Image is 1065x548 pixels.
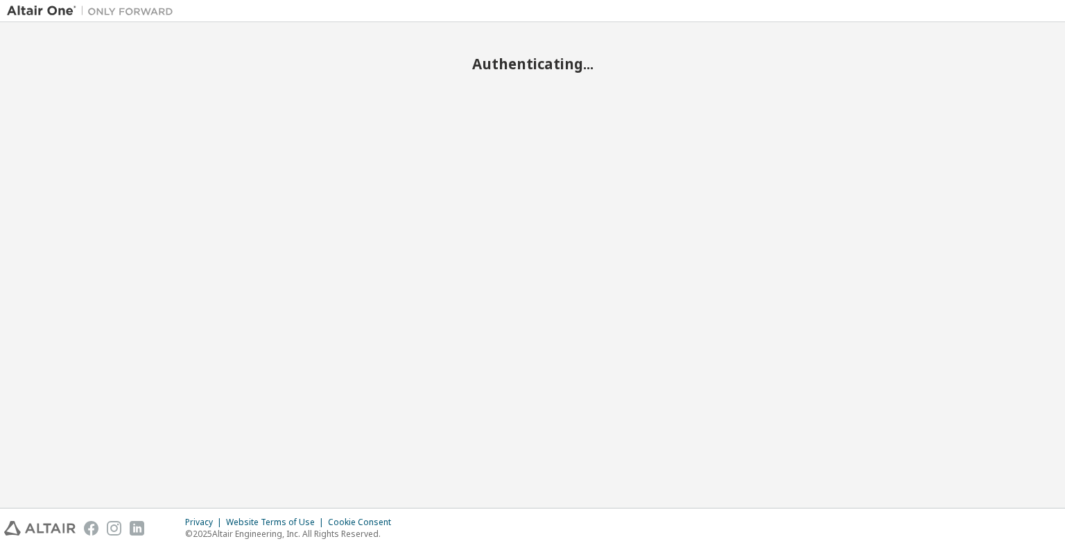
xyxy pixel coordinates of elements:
[130,521,144,536] img: linkedin.svg
[84,521,98,536] img: facebook.svg
[7,55,1058,73] h2: Authenticating...
[185,528,399,540] p: © 2025 Altair Engineering, Inc. All Rights Reserved.
[107,521,121,536] img: instagram.svg
[4,521,76,536] img: altair_logo.svg
[7,4,180,18] img: Altair One
[226,517,328,528] div: Website Terms of Use
[328,517,399,528] div: Cookie Consent
[185,517,226,528] div: Privacy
